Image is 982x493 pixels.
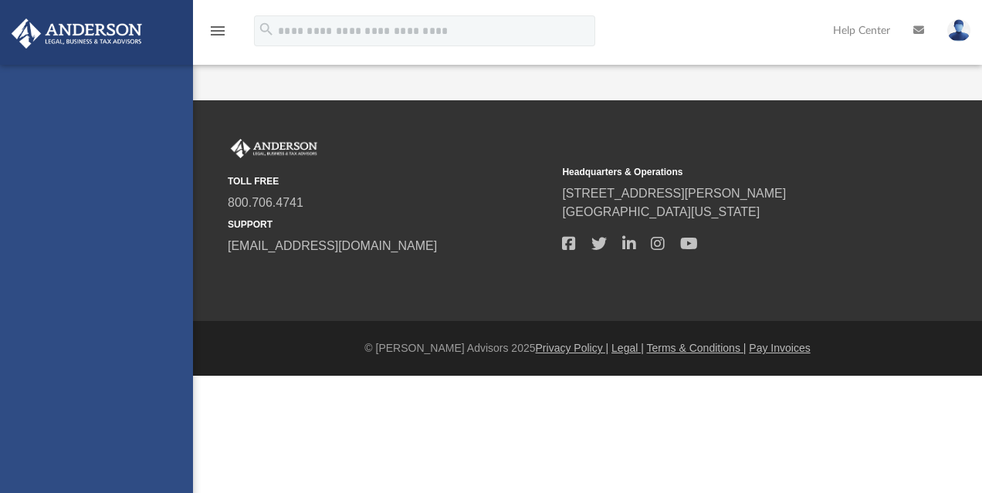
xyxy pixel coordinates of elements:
div: © [PERSON_NAME] Advisors 2025 [193,340,982,356]
a: Legal | [611,342,644,354]
a: menu [208,29,227,40]
img: User Pic [947,19,970,42]
a: [EMAIL_ADDRESS][DOMAIN_NAME] [228,239,437,252]
img: Anderson Advisors Platinum Portal [7,19,147,49]
a: [STREET_ADDRESS][PERSON_NAME] [562,187,786,200]
a: [GEOGRAPHIC_DATA][US_STATE] [562,205,760,218]
small: TOLL FREE [228,174,551,188]
small: SUPPORT [228,218,551,231]
i: menu [208,22,227,40]
a: Terms & Conditions | [647,342,747,354]
i: search [258,21,275,38]
a: 800.706.4741 [228,196,303,209]
img: Anderson Advisors Platinum Portal [228,139,320,159]
a: Privacy Policy | [536,342,609,354]
small: Headquarters & Operations [562,165,885,179]
a: Pay Invoices [749,342,810,354]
